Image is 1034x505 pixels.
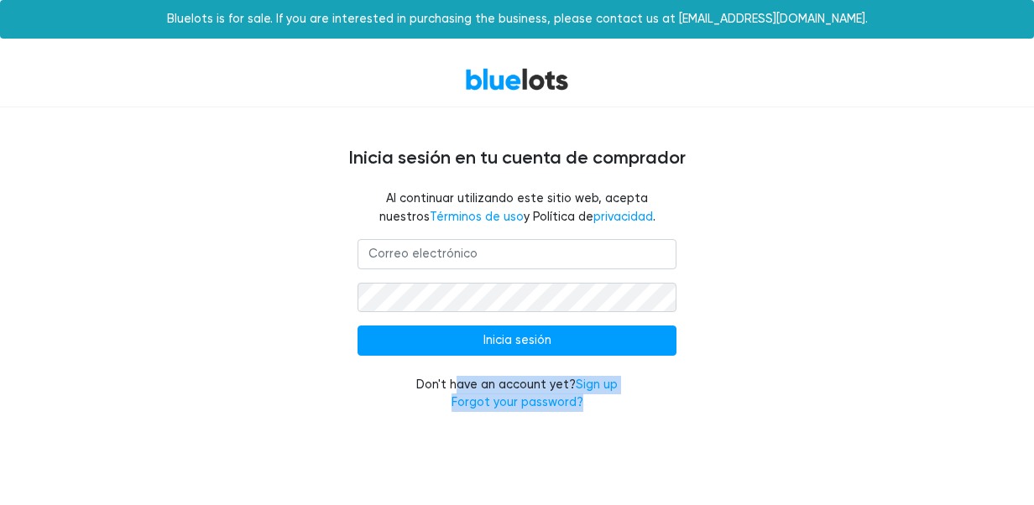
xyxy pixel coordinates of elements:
input: Inicia sesión [358,325,676,356]
a: Términos de uso [430,210,524,224]
font: Al continuar utilizando este sitio web, acepta nuestros y Política de . [379,191,655,224]
a: BlueLots [465,67,569,91]
h4: Inicia sesión en tu cuenta de comprador [13,148,1021,169]
a: Forgot your password? [452,395,583,409]
input: Correo electrónico [358,239,676,269]
a: privacidad [593,210,653,224]
a: Sign up [576,377,618,392]
div: Don't have an account yet? [358,376,676,412]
